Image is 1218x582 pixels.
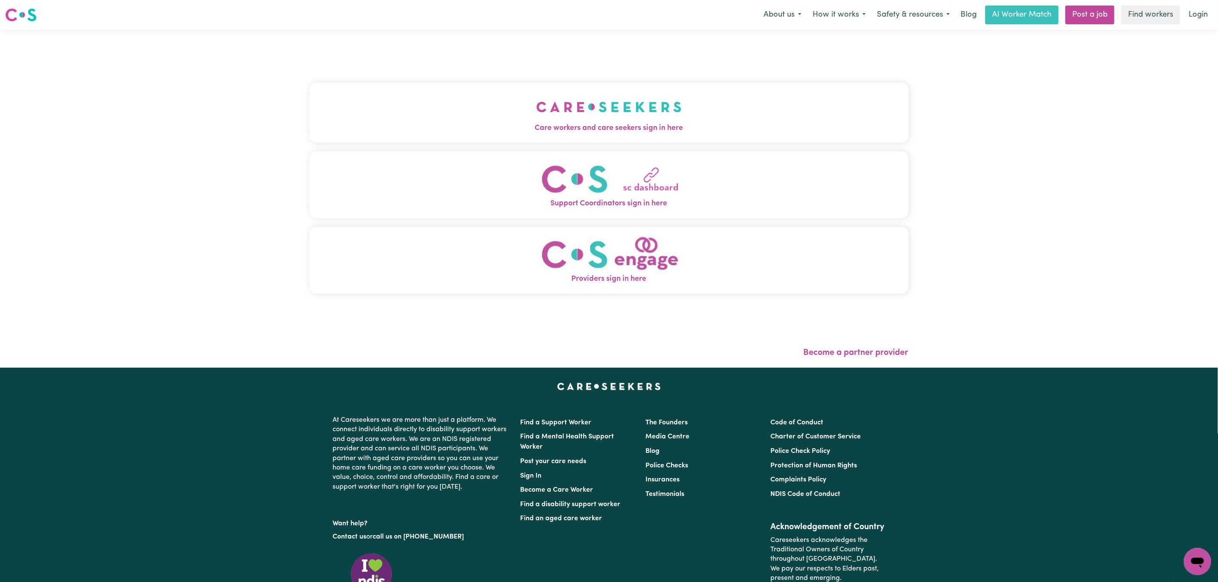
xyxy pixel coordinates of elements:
[521,501,621,508] a: Find a disability support worker
[521,487,593,493] a: Become a Care Worker
[5,7,37,23] img: Careseekers logo
[807,6,871,24] button: How it works
[645,491,684,498] a: Testimonials
[871,6,955,24] button: Safety & resources
[955,6,982,24] a: Blog
[770,462,857,469] a: Protection of Human Rights
[645,476,680,483] a: Insurances
[333,412,510,495] p: At Careseekers we are more than just a platform. We connect individuals directly to disability su...
[521,419,592,426] a: Find a Support Worker
[333,533,367,540] a: Contact us
[1121,6,1180,24] a: Find workers
[645,462,688,469] a: Police Checks
[770,522,885,532] h2: Acknowledgement of Country
[645,433,689,440] a: Media Centre
[310,227,908,294] button: Providers sign in here
[521,515,602,522] a: Find an aged care worker
[770,476,826,483] a: Complaints Policy
[521,473,542,479] a: Sign In
[985,6,1059,24] a: AI Worker Match
[645,419,688,426] a: The Founders
[770,491,840,498] a: NDIS Code of Conduct
[758,6,807,24] button: About us
[5,5,37,25] a: Careseekers logo
[1183,6,1213,24] a: Login
[310,274,908,285] span: Providers sign in here
[310,198,908,209] span: Support Coordinators sign in here
[645,448,660,455] a: Blog
[1065,6,1114,24] a: Post a job
[310,151,908,218] button: Support Coordinators sign in here
[770,419,823,426] a: Code of Conduct
[373,533,464,540] a: call us on [PHONE_NUMBER]
[333,516,510,528] p: Want help?
[557,383,661,390] a: Careseekers home page
[521,433,614,450] a: Find a Mental Health Support Worker
[804,349,908,357] a: Become a partner provider
[333,529,510,545] p: or
[310,123,908,134] span: Care workers and care seekers sign in here
[521,458,587,465] a: Post your care needs
[1184,548,1211,575] iframe: Button to launch messaging window, conversation in progress
[770,433,861,440] a: Charter of Customer Service
[310,83,908,142] button: Care workers and care seekers sign in here
[770,448,830,455] a: Police Check Policy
